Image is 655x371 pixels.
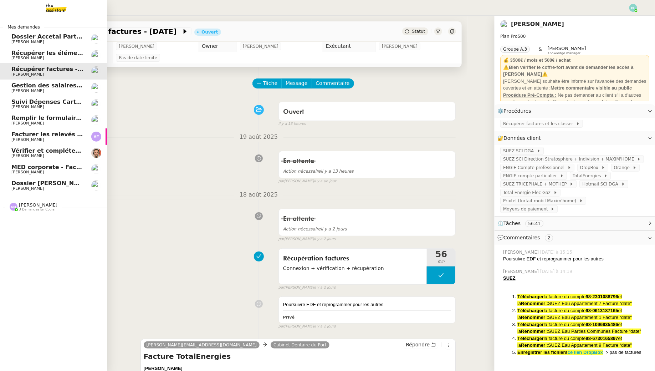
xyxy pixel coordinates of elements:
strong: Renommer : [521,315,548,320]
img: users%2FME7CwGhkVpexbSaUxoFyX6OhGQk2%2Favatar%2Fe146a5d2-1708-490f-af4b-78e736222863 [500,20,508,28]
span: Suivi Dépenses Cartes Salariées Qonto - 20 août 2025 [11,98,185,105]
span: Message [286,79,307,87]
a: Cabinet Dentaire du Port [271,342,329,348]
div: Ne pas demander au client s'il a d'autres questions, simplement clôturer la demande une fois qu'i... [503,92,646,113]
small: [PERSON_NAME] [278,285,336,291]
div: ⚠️ ⚠️ [503,64,646,78]
span: Moyens de paiement [503,205,551,213]
span: la facture du compte [544,336,586,341]
img: users%2FSg6jQljroSUGpSfKFUOPmUmNaZ23%2Favatar%2FUntitled.png [91,164,101,174]
span: Récupérer factures - [DATE] [11,66,101,72]
span: il y a 13 heures [283,169,354,174]
span: la facture du compte [544,308,586,313]
span: [PERSON_NAME] [11,186,44,191]
small: [PERSON_NAME] [278,324,336,330]
a: ce lien DropBox [568,350,603,355]
span: [PERSON_NAME] [11,170,44,174]
strong: 98-0613187165 [586,308,618,313]
button: Message [281,78,312,88]
span: [PERSON_NAME] [19,202,57,208]
span: par [278,236,285,242]
span: Action nécessaire [283,227,321,232]
span: [PERSON_NAME] [11,40,44,44]
span: Connexion + vérification + récupération [283,264,423,273]
span: SUEZ Eau Appartement 9 Facture “date" [548,342,632,348]
span: Vérifier et compléter l'événement conférence [11,147,158,154]
div: ⏲️Tâches 56:41 [495,217,655,230]
strong: 98-1096935486 [586,322,618,327]
span: [PERSON_NAME] [548,46,586,51]
span: par [278,285,285,291]
span: Récupération factures [283,253,423,264]
span: ENGIE Compte professionnel [503,164,567,171]
span: Tâches [503,220,521,226]
img: users%2FME7CwGhkVpexbSaUxoFyX6OhGQk2%2Favatar%2Fe146a5d2-1708-490f-af4b-78e736222863 [91,66,101,76]
button: Commentaire [312,78,354,88]
a: [PERSON_NAME] [511,21,564,27]
div: 💬Commentaires 2 [495,231,655,245]
span: 💬 [497,235,556,240]
span: Total Energie Elec Gaz [503,189,553,196]
span: Mes demandes [3,24,44,31]
span: min [427,259,455,265]
h4: Facture TotalEnergies [144,351,453,361]
img: users%2FfjlNmCTkLiVoA3HQjY3GA5JXGxb2%2Favatar%2Fstarofservice_97480retdsc0392.png [91,99,101,109]
span: [PERSON_NAME] [382,43,418,50]
u: SUEZ [503,275,516,281]
span: il y a 13 heures [278,121,306,127]
img: users%2FlEKjZHdPaYMNgwXp1mLJZ8r8UFs1%2Favatar%2F1e03ee85-bb59-4f48-8ffa-f076c2e8c285 [91,83,101,93]
span: En attente [283,158,314,164]
span: par [278,324,285,330]
span: 56 [427,250,455,259]
span: [PERSON_NAME][EMAIL_ADDRESS][DOMAIN_NAME] [147,342,257,347]
span: 🔐 [497,134,544,142]
strong: 98-2301088796 [586,294,618,299]
b: Privé [283,315,295,320]
strong: Télécharger [517,308,544,313]
div: ⚙️Procédures [495,104,655,118]
span: Hotmail SCI DGA [582,181,621,188]
img: svg [629,4,637,12]
nz-tag: 2 [545,234,553,242]
td: Exécutant [323,41,376,52]
strong: Renommer : [521,329,548,334]
span: Commentaires [503,235,540,240]
u: Procédure Pré-Compta : [503,92,557,98]
strong: Renommer : [521,342,548,348]
span: Gestion des salaires - août 2025 [11,82,115,89]
span: Tâche [263,79,278,87]
span: 3 demandes en cours [19,208,55,212]
span: SUEZ TRICEPHALE + MOTHEP [503,181,569,188]
span: [PERSON_NAME] [11,88,44,93]
span: Orange [614,164,633,171]
span: Procédures [503,108,531,114]
span: Récupérer factures - [DATE] [65,28,182,35]
nz-tag: 56:41 [525,220,543,227]
span: TotalEnergies [573,172,604,179]
span: [PERSON_NAME] [243,43,278,50]
span: 18 août 2025 [234,190,283,200]
span: Action nécessaire [283,169,321,174]
span: il y a 2 jours [283,227,347,232]
span: Remplir le formulaire de participation [11,115,133,121]
u: Mettre commentaire visible au public [551,85,632,91]
app-user-label: Knowledge manager [548,46,586,55]
img: users%2FSg6jQljroSUGpSfKFUOPmUmNaZ23%2Favatar%2FUntitled.png [91,34,101,44]
span: Dossier Accetal Partners [11,33,91,40]
span: En attente [283,216,314,222]
span: SUEZ Eau Appartement 1 Facture “date" [548,315,632,320]
span: [PERSON_NAME] [503,249,540,255]
nz-tag: Groupe A.3 [500,46,530,53]
strong: 98-6730165897 [586,336,618,341]
span: SUEZ Eau Appartement 7 Facture “date" [548,301,632,306]
span: ⏲️ [497,220,549,226]
div: Poursuivre EDF et reprogrammer pour les autres [503,255,649,263]
span: Knowledge manager [548,51,581,55]
span: Prixtel (forfait mobil Maxim'home) [503,197,579,204]
span: Dossier [PERSON_NAME] [11,180,91,187]
span: Pas de date limite [119,54,157,61]
img: svg [10,203,17,211]
span: [DATE] à 14:19 [540,268,574,275]
span: SUEZ SCI DGA [503,147,537,154]
span: Données client [503,135,541,141]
